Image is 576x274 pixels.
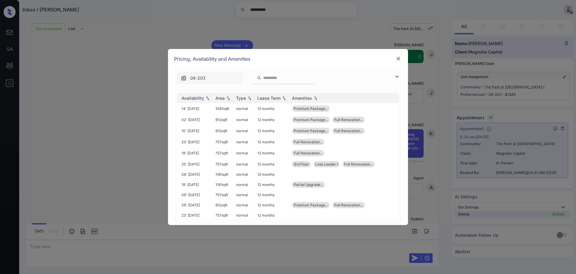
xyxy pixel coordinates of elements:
[257,96,280,101] div: Lease Term
[234,199,255,211] td: normal
[179,211,213,220] td: 23' [DATE]
[213,211,234,220] td: 757 sqft
[234,148,255,159] td: normal
[255,190,289,199] td: 12 months
[213,103,234,114] td: 1081 sqft
[294,182,323,187] span: Partial Upgrade...
[234,170,255,179] td: normal
[190,75,205,81] span: 08-203
[234,159,255,170] td: normal
[255,159,289,170] td: 12 months
[247,96,253,100] img: sorting
[294,151,322,155] span: Full Renovation...
[294,106,328,111] span: Premium Package...
[179,125,213,136] td: 10' [DATE]
[213,148,234,159] td: 757 sqft
[234,190,255,199] td: normal
[179,199,213,211] td: 08' [DATE]
[255,148,289,159] td: 12 months
[213,136,234,148] td: 757 sqft
[179,114,213,125] td: 02' [DATE]
[213,190,234,199] td: 757 sqft
[281,96,287,100] img: sorting
[234,211,255,220] td: normal
[213,179,234,190] td: 1181 sqft
[257,75,261,81] img: icon-zuma
[334,203,363,207] span: Full Renovation...
[179,179,213,190] td: 19' [DATE]
[395,56,401,62] img: close
[213,114,234,125] td: 912 sqft
[294,140,322,144] span: Full Renovation...
[179,148,213,159] td: 19' [DATE]
[255,211,289,220] td: 12 months
[215,96,225,101] div: Area
[255,114,289,125] td: 12 months
[213,170,234,179] td: 1181 sqft
[236,96,246,101] div: Type
[294,162,309,166] span: 3rd Floor
[294,203,328,207] span: Premium Package...
[205,96,211,100] img: sorting
[255,136,289,148] td: 12 months
[344,162,373,166] span: Full Renovation...
[234,179,255,190] td: normal
[213,199,234,211] td: 912 sqft
[234,136,255,148] td: normal
[334,117,363,122] span: Full Renovation...
[213,159,234,170] td: 757 sqft
[255,199,289,211] td: 12 months
[179,103,213,114] td: 14' [DATE]
[292,96,312,101] div: Amenities
[179,190,213,199] td: 06' [DATE]
[179,136,213,148] td: 23' [DATE]
[255,179,289,190] td: 12 months
[179,170,213,179] td: 06' [DATE]
[234,125,255,136] td: normal
[294,129,328,133] span: Premium Package...
[179,159,213,170] td: 25' [DATE]
[181,75,187,81] img: icon-zuma
[334,129,363,133] span: Full Renovation...
[255,103,289,114] td: 12 months
[313,96,319,100] img: sorting
[255,170,289,179] td: 12 months
[213,125,234,136] td: 912 sqft
[234,114,255,125] td: normal
[225,96,231,100] img: sorting
[294,117,328,122] span: Premium Package...
[255,125,289,136] td: 12 months
[315,162,338,166] span: Loss Leader I
[181,96,204,101] div: Availability
[234,103,255,114] td: normal
[168,49,408,69] div: Pricing, Availability and Amenities
[393,73,400,80] img: icon-zuma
